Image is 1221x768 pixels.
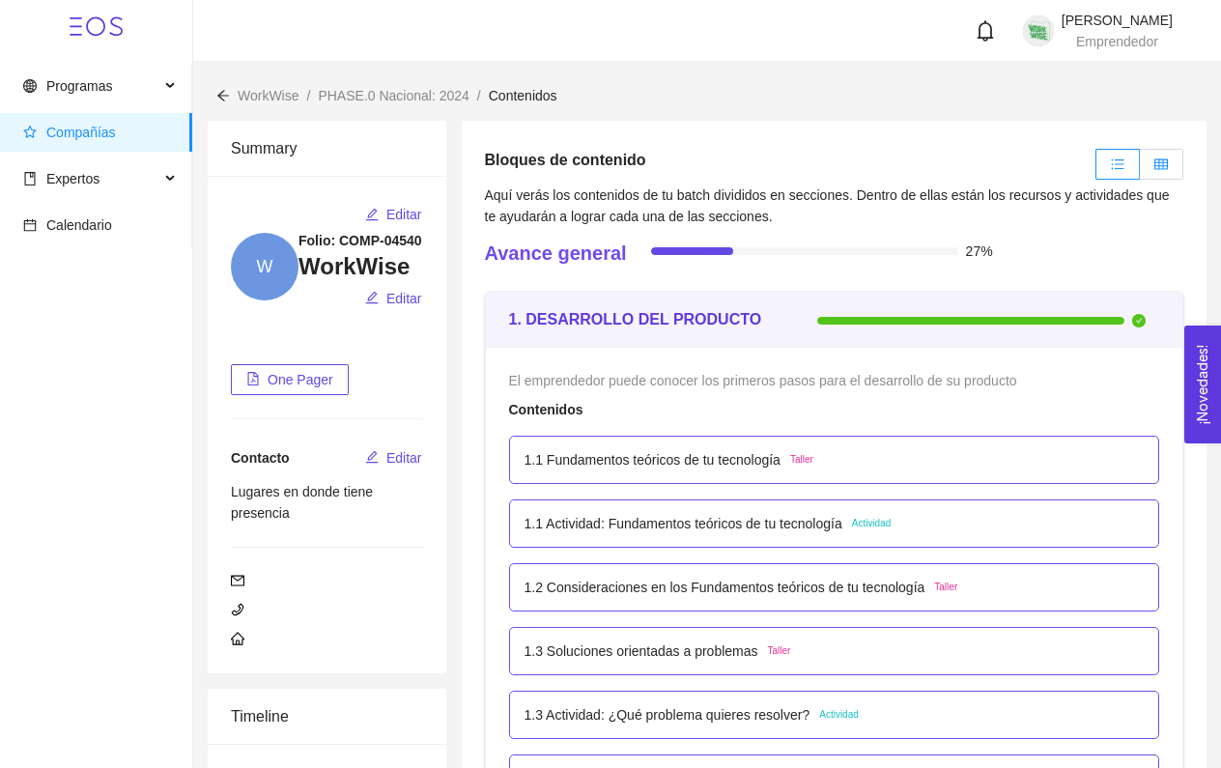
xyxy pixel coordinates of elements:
[525,577,925,598] p: 1.2 Consideraciones en los Fundamentos teóricos de tu tecnología
[268,369,333,390] span: One Pager
[23,172,37,185] span: book
[1111,157,1124,171] span: unordered-list
[23,126,37,139] span: star
[485,149,646,172] h5: Bloques de contenido
[46,171,99,186] span: Expertos
[231,574,244,587] span: mail
[386,447,422,469] span: Editar
[238,88,299,103] span: WorkWise
[231,450,290,466] span: Contacto
[246,372,260,387] span: file-pdf
[509,373,1017,388] span: El emprendedor puede conocer los primeros pasos para el desarrollo de su producto
[216,89,230,102] span: arrow-left
[485,187,1170,224] span: Aquí verás los contenidos de tu batch divididos en secciones. Dentro de ellas están los recursos ...
[934,580,957,595] span: Taller
[509,402,583,417] strong: Contenidos
[509,311,762,327] strong: 1. DESARROLLO DEL PRODUCTO
[1184,326,1221,443] button: Open Feedback Widget
[364,442,423,473] button: editEditar
[525,640,758,662] p: 1.3 Soluciones orientadas a problemas
[1023,15,1054,46] img: 1746566496417-168393.png
[23,79,37,93] span: global
[1076,34,1158,49] span: Emprendedor
[231,484,373,521] span: Lugares en donde tiene presencia
[365,208,379,223] span: edit
[298,251,423,282] h3: WorkWise
[365,291,379,306] span: edit
[318,88,469,103] span: PHASE.0 Nacional: 2024
[790,452,813,468] span: Taller
[966,244,993,258] span: 27%
[364,283,423,314] button: editEditar
[852,516,892,531] span: Actividad
[485,240,627,267] h4: Avance general
[231,632,244,645] span: home
[386,288,422,309] span: Editar
[46,125,116,140] span: Compañías
[1062,13,1173,28] span: [PERSON_NAME]
[525,449,781,470] p: 1.1 Fundamentos teóricos de tu tecnología
[231,121,423,176] div: Summary
[298,233,422,248] strong: Folio: COMP-04540
[525,513,842,534] p: 1.1 Actividad: Fundamentos teóricos de tu tecnología
[1132,314,1146,327] span: check-circle
[231,689,423,744] div: Timeline
[365,450,379,466] span: edit
[975,20,996,42] span: bell
[307,88,311,103] span: /
[489,88,557,103] span: Contenidos
[477,88,481,103] span: /
[23,218,37,232] span: calendar
[819,707,859,723] span: Actividad
[231,364,349,395] button: file-pdfOne Pager
[231,603,244,616] span: phone
[46,217,112,233] span: Calendario
[768,643,791,659] span: Taller
[46,78,112,94] span: Programas
[525,704,810,725] p: 1.3 Actividad: ¿Qué problema quieres resolver?
[364,199,423,230] button: editEditar
[386,204,422,225] span: Editar
[1154,157,1168,171] span: table
[257,233,273,300] span: W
